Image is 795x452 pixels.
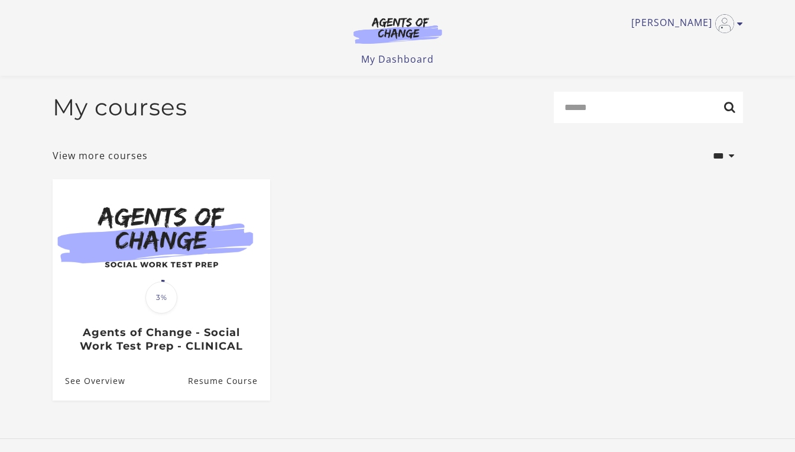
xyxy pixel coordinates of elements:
a: Agents of Change - Social Work Test Prep - CLINICAL: See Overview [53,362,125,401]
h3: Agents of Change - Social Work Test Prep - CLINICAL [65,326,257,353]
h2: My courses [53,93,187,121]
a: Agents of Change - Social Work Test Prep - CLINICAL: Resume Course [187,362,270,401]
a: Toggle menu [631,14,737,33]
a: My Dashboard [361,53,434,66]
img: Agents of Change Logo [341,17,455,44]
span: 3% [145,282,177,314]
a: View more courses [53,148,148,163]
